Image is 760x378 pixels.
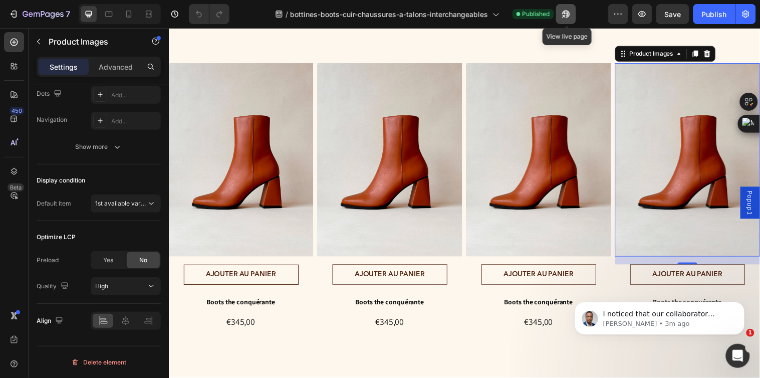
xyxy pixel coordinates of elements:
div: Beta [8,183,24,192]
p: 7 [66,8,70,20]
a: Boots the conquérante [151,36,299,233]
div: Default item [37,199,71,208]
div: €345,00 [512,292,543,306]
button: AJOUTER AU PANIER [16,241,132,261]
div: AJOUTER AU PANIER [38,245,109,257]
p: Product Images [49,36,134,48]
button: Delete element [37,354,161,370]
div: AJOUTER AU PANIER [189,245,261,257]
button: AJOUTER AU PANIER [167,241,284,261]
div: AJOUTER AU PANIER [341,245,412,257]
button: High [91,277,161,295]
iframe: To enrich screen reader interactions, please activate Accessibility in Grammarly extension settings [168,28,760,378]
iframe: Intercom notifications message [560,281,760,351]
span: High [95,282,108,290]
div: Product Images [466,22,515,31]
a: Boots the conquérante [454,36,601,233]
h1: Boots the conquérante [454,273,601,284]
h1: Boots the conquérante [303,273,450,284]
div: Undo/Redo [189,4,229,24]
div: Dots [37,87,64,101]
span: / [286,9,289,20]
div: Align [37,314,65,328]
span: bottines-boots-cuir-chaussures-a-talons-interchangeables [291,9,488,20]
span: Yes [103,256,113,265]
div: Delete element [71,356,126,368]
div: Add... [111,91,158,100]
button: Show more [37,138,161,156]
div: €345,00 [58,292,89,306]
p: Advanced [99,62,133,72]
button: AJOUTER AU PANIER [469,241,586,261]
button: AJOUTER AU PANIER [318,241,435,261]
button: Publish [693,4,735,24]
h1: Boots the conquérante [151,273,299,284]
div: Preload [37,256,59,265]
div: €345,00 [361,292,392,306]
span: 1 [746,329,754,337]
div: AJOUTER AU PANIER [492,245,563,257]
div: Navigation [37,115,67,124]
div: Optimize LCP [37,233,76,242]
span: Published [523,10,550,19]
p: Settings [50,62,78,72]
iframe: Intercom live chat [726,344,750,368]
span: Save [665,10,681,19]
a: Boots the conquérante [303,36,450,233]
span: 1st available variant [95,200,151,207]
div: Add... [111,117,158,126]
span: Popup 1 [586,165,596,190]
div: Display condition [37,176,85,185]
button: 7 [4,4,75,24]
div: €345,00 [209,292,240,306]
div: Show more [76,142,122,152]
button: Save [656,4,689,24]
div: Quality [37,280,71,293]
span: No [139,256,147,265]
button: 1st available variant [91,195,161,213]
div: Publish [702,9,727,20]
div: 450 [10,107,24,115]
